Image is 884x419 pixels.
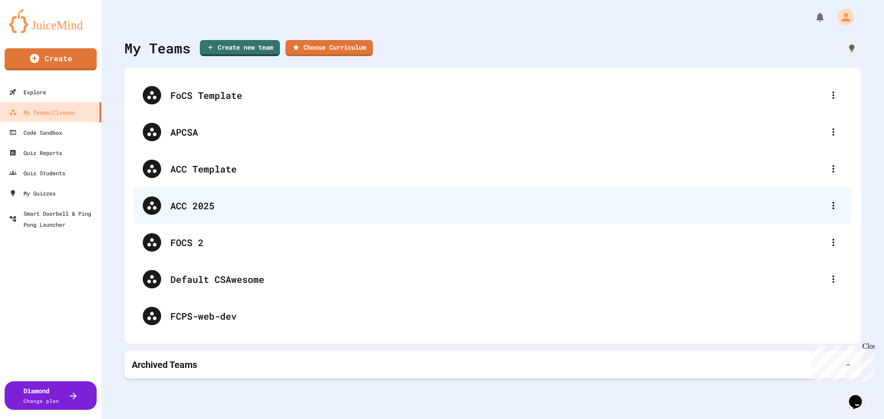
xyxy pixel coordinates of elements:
[134,114,852,150] div: APCSA
[9,167,65,178] div: Quiz Students
[170,309,843,323] div: FCPS-web-dev
[170,162,824,176] div: ACC Template
[170,272,824,286] div: Default CSAwesome
[23,397,59,404] span: Change plan
[170,125,824,139] div: APCSA
[5,381,97,410] button: DiamondChange plan
[9,188,56,199] div: My Quizzes
[9,86,46,98] div: Explore
[134,298,852,334] div: FCPS-web-dev
[170,199,824,212] div: ACC 2025
[9,9,92,33] img: logo-orange.svg
[170,88,824,102] div: FoCS Template
[9,147,62,158] div: Quiz Reports
[23,386,59,405] div: Diamond
[5,48,97,70] a: Create
[134,150,852,187] div: ACC Template
[828,6,856,28] div: My Account
[200,40,280,56] a: Create new team
[9,127,62,138] div: Code Sandbox
[9,107,75,118] div: My Teams/Classes
[808,342,875,381] iframe: chat widget
[124,38,191,58] div: My Teams
[134,187,852,224] div: ACC 2025
[797,9,828,25] div: My Notifications
[285,40,373,56] a: Choose Curriculum
[9,208,98,230] div: Smart Doorbell & Ping Pong Launcher
[845,382,875,410] iframe: chat widget
[843,39,861,57] div: How it works
[170,235,824,249] div: FOCS 2
[132,358,197,371] p: Archived Teams
[4,4,64,58] div: Chat with us now!Close
[134,224,852,261] div: FOCS 2
[134,261,852,298] div: Default CSAwesome
[134,77,852,114] div: FoCS Template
